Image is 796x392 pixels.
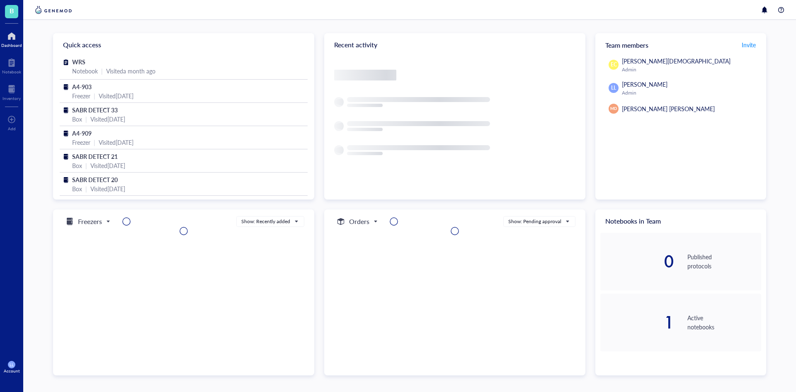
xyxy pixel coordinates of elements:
[72,152,118,161] span: SABR DETECT 21
[595,209,766,233] div: Notebooks in Team
[600,253,674,270] div: 0
[85,161,87,170] div: |
[687,252,761,270] div: Published protocols
[622,66,758,73] div: Admin
[10,362,14,367] span: LL
[508,218,561,225] div: Show: Pending approval
[72,175,118,184] span: SABR DETECT 20
[600,314,674,331] div: 1
[90,114,125,124] div: Visited [DATE]
[2,83,21,101] a: Inventory
[349,217,369,226] h5: Orders
[72,91,90,100] div: Freezer
[72,129,92,137] span: A4-909
[687,313,761,331] div: Active notebooks
[595,33,766,56] div: Team members
[72,138,90,147] div: Freezer
[72,161,82,170] div: Box
[94,138,95,147] div: |
[4,368,20,373] div: Account
[742,41,756,49] span: Invite
[610,106,617,112] span: MD
[10,5,14,16] span: B
[99,91,133,100] div: Visited [DATE]
[85,184,87,193] div: |
[72,184,82,193] div: Box
[99,138,133,147] div: Visited [DATE]
[106,66,155,75] div: Visited a month ago
[72,66,98,75] div: Notebook
[622,80,667,88] span: [PERSON_NAME]
[622,90,758,96] div: Admin
[241,218,290,225] div: Show: Recently added
[85,114,87,124] div: |
[2,69,21,74] div: Notebook
[94,91,95,100] div: |
[8,126,16,131] div: Add
[101,66,103,75] div: |
[90,184,125,193] div: Visited [DATE]
[622,57,730,65] span: [PERSON_NAME][DEMOGRAPHIC_DATA]
[2,56,21,74] a: Notebook
[622,105,715,113] span: [PERSON_NAME] [PERSON_NAME]
[53,33,314,56] div: Quick access
[33,5,74,15] img: genemod-logo
[78,217,102,226] h5: Freezers
[324,33,585,56] div: Recent activity
[72,58,85,66] span: WRS
[72,114,82,124] div: Box
[611,84,616,92] span: LL
[741,38,756,51] button: Invite
[90,161,125,170] div: Visited [DATE]
[1,43,22,48] div: Dashboard
[2,96,21,101] div: Inventory
[1,29,22,48] a: Dashboard
[72,106,118,114] span: SABR DETECT 33
[72,83,92,91] span: A4-903
[611,61,617,68] span: EC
